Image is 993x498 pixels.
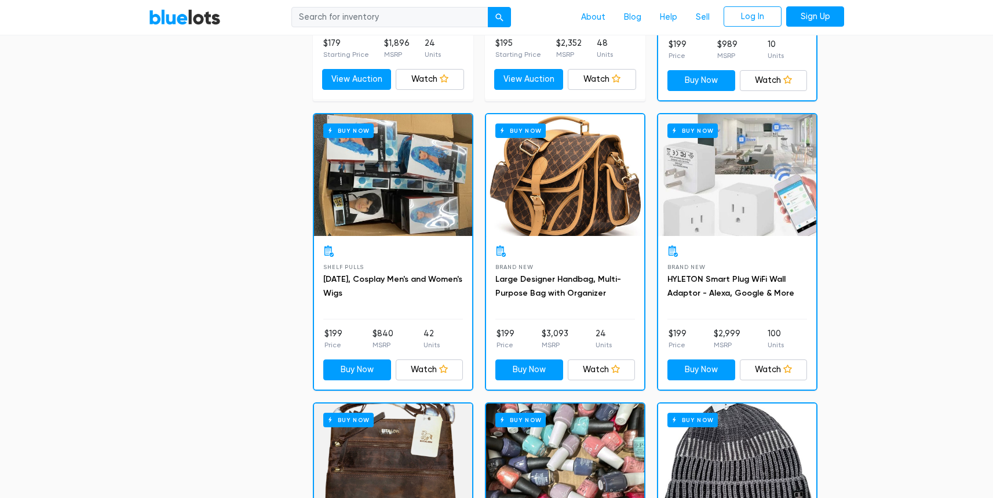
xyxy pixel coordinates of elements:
a: Buy Now [314,114,472,236]
p: MSRP [717,50,738,61]
li: $989 [717,38,738,61]
a: Large Designer Handbag, Multi-Purpose Bag with Organizer [495,274,621,298]
a: BlueLots [149,9,221,26]
p: Starting Price [323,49,369,60]
li: $199 [324,328,342,351]
p: MSRP [542,340,568,350]
span: Brand New [667,264,705,270]
input: Search for inventory [291,7,488,28]
h6: Buy Now [495,123,546,138]
p: Units [597,49,613,60]
a: Buy Now [667,359,735,380]
a: Watch [568,69,637,90]
p: Units [596,340,612,350]
h6: Buy Now [323,123,374,138]
p: Units [768,340,784,350]
span: Brand New [495,264,533,270]
li: $3,093 [542,328,568,351]
a: Blog [615,6,651,28]
p: MSRP [556,49,582,60]
span: Shelf Pulls [323,264,364,270]
a: [DATE], Cosplay Men's and Women's Wigs [323,274,462,298]
li: $840 [373,328,393,351]
p: Starting Price [495,49,541,60]
p: Units [424,340,440,350]
a: Buy Now [486,114,644,236]
li: $2,999 [714,328,740,351]
h6: Buy Now [323,413,374,427]
li: 100 [768,328,784,351]
a: Watch [396,359,463,380]
a: Sign Up [786,6,844,27]
a: View Auction [322,69,391,90]
a: Watch [740,70,808,91]
a: Watch [568,359,636,380]
a: Buy Now [658,114,816,236]
p: MSRP [714,340,740,350]
li: $1,896 [384,37,410,60]
a: Watch [740,359,808,380]
li: $195 [495,37,541,60]
p: Price [496,340,514,350]
h6: Buy Now [495,413,546,427]
li: $2,352 [556,37,582,60]
p: MSRP [384,49,410,60]
a: Help [651,6,687,28]
li: 42 [424,328,440,351]
a: Log In [724,6,782,27]
a: HYLETON Smart Plug WiFi Wall Adaptor - Alexa, Google & More [667,274,794,298]
a: Buy Now [495,359,563,380]
li: 24 [425,37,441,60]
p: Units [425,49,441,60]
p: Price [669,340,687,350]
p: MSRP [373,340,393,350]
a: Buy Now [323,359,391,380]
a: About [572,6,615,28]
a: Sell [687,6,719,28]
p: Units [768,50,784,61]
li: 10 [768,38,784,61]
li: $199 [669,38,687,61]
h6: Buy Now [667,413,718,427]
li: $199 [496,328,514,351]
a: View Auction [494,69,563,90]
a: Buy Now [667,70,735,91]
h6: Buy Now [667,123,718,138]
p: Price [669,50,687,61]
li: 24 [596,328,612,351]
p: Price [324,340,342,350]
li: 48 [597,37,613,60]
li: $199 [669,328,687,351]
li: $179 [323,37,369,60]
a: Watch [396,69,465,90]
